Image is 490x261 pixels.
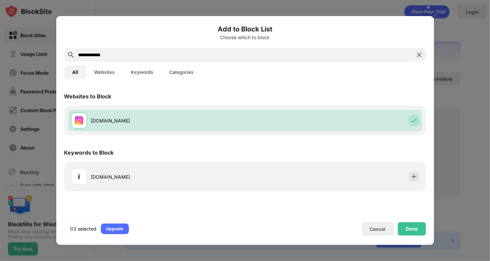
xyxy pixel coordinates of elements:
button: Websites [86,66,123,79]
div: Done [406,226,418,232]
div: Cancel [370,226,386,232]
img: search-close [415,51,423,59]
img: favicons [75,116,83,124]
div: Choose which to block [64,35,426,40]
h6: Add to Block List [64,24,426,34]
div: [DOMAIN_NAME] [91,173,245,180]
div: 1/3 selected [70,226,97,232]
div: i [78,172,80,182]
button: Keywords [123,66,161,79]
div: [DOMAIN_NAME] [91,117,245,124]
div: Websites to Block [64,93,112,100]
button: Categories [161,66,202,79]
img: search.svg [67,51,75,59]
div: Upgrade [106,226,124,232]
div: Keywords to Block [64,149,114,156]
button: All [64,66,86,79]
